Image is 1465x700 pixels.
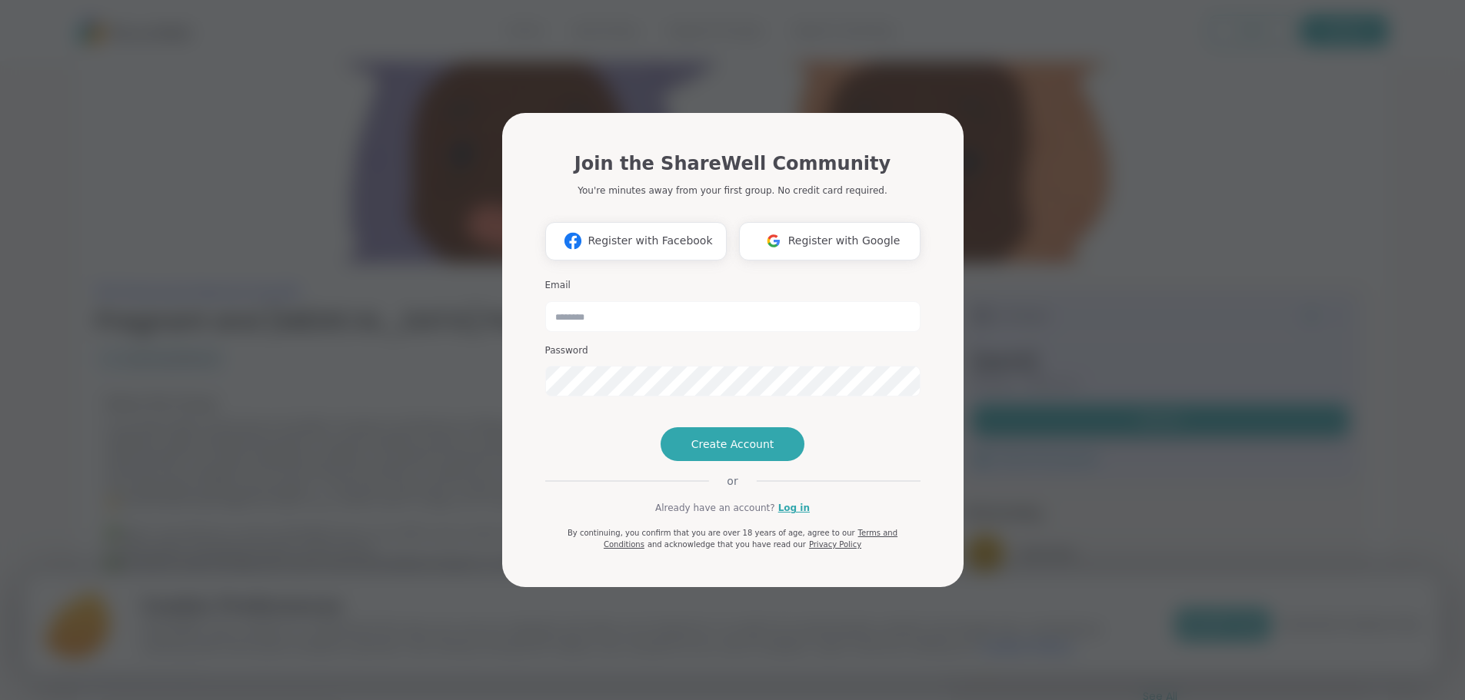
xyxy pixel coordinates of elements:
[545,279,921,292] h3: Email
[568,529,855,537] span: By continuing, you confirm that you are over 18 years of age, agree to our
[661,427,805,461] button: Create Account
[578,184,887,197] p: You're minutes away from your first group. No credit card required.
[739,222,921,260] button: Register with Google
[778,501,810,515] a: Log in
[655,501,775,515] span: Already have an account?
[558,227,588,255] img: ShareWell Logomark
[574,150,891,177] h1: Join the ShareWell Community
[588,233,712,249] span: Register with Facebook
[809,540,861,549] a: Privacy Policy
[708,473,756,489] span: or
[788,233,901,249] span: Register with Google
[545,344,921,357] h3: Password
[648,540,806,549] span: and acknowledge that you have read our
[545,222,727,260] button: Register with Facebook
[759,227,788,255] img: ShareWell Logomark
[691,436,774,452] span: Create Account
